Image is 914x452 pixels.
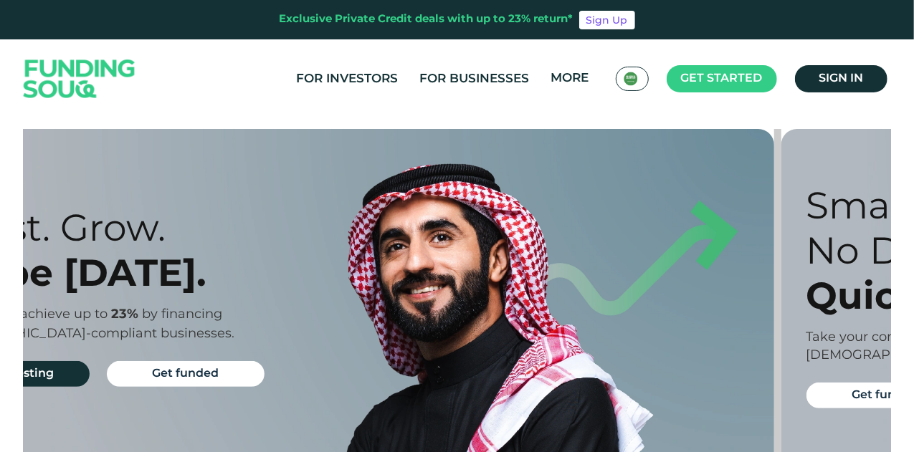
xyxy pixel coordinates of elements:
a: Sign Up [579,11,635,29]
span: 23% [112,308,143,321]
a: For Businesses [416,67,533,91]
span: Get funded [152,368,219,379]
a: For Investors [293,67,402,91]
a: Get funded [107,361,265,387]
span: Sign in [819,73,863,84]
span: Get started [681,73,763,84]
img: Logo [9,43,150,115]
img: SA Flag [624,72,638,86]
span: More [551,72,589,85]
div: Exclusive Private Credit deals with up to 23% return* [280,11,573,28]
a: Sign in [795,65,887,92]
